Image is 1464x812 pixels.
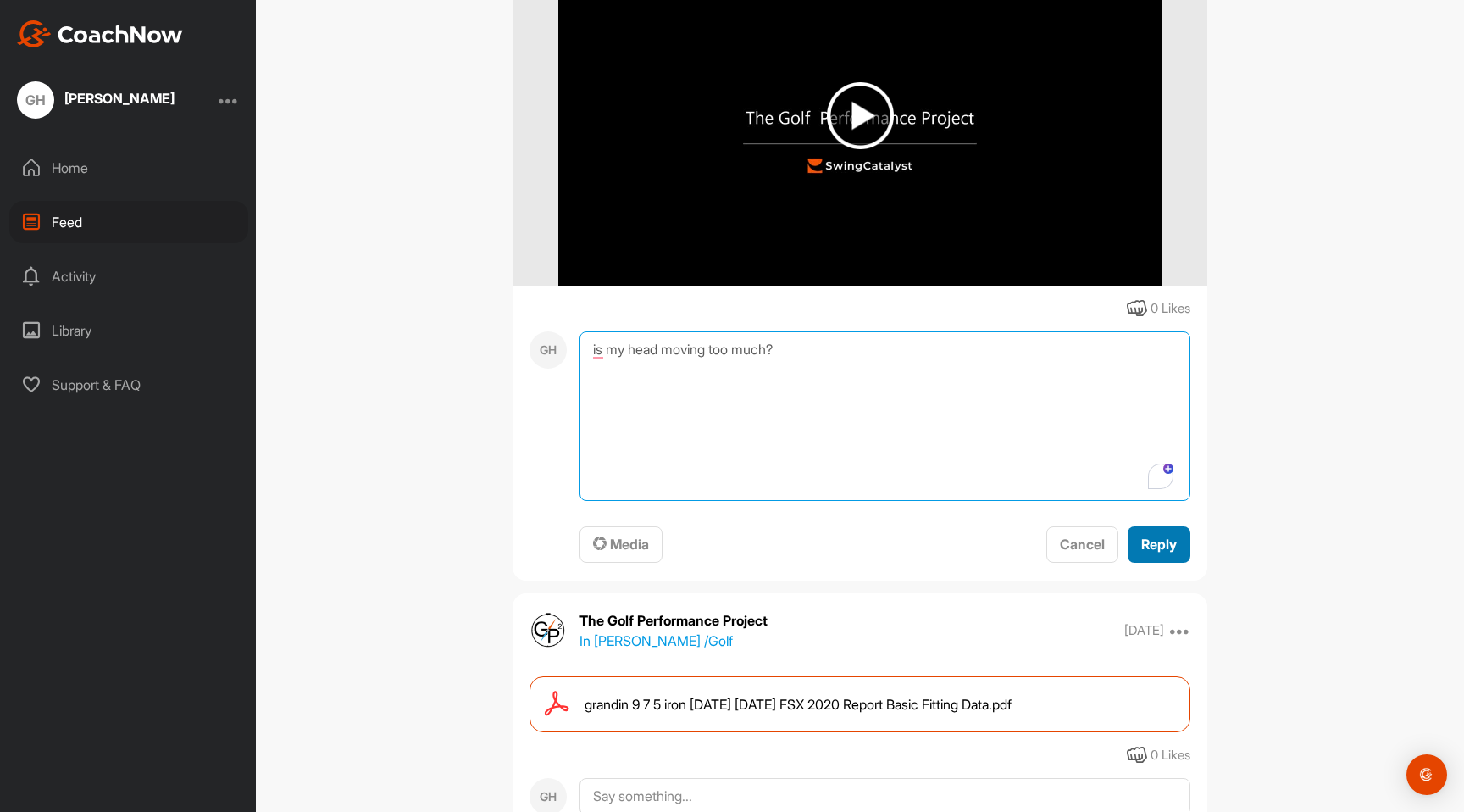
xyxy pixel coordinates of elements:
[17,81,54,119] div: GH
[1151,299,1190,319] div: 0 Likes
[579,610,768,631] p: The Golf Performance Project
[1046,526,1118,563] button: Cancel
[17,20,183,47] img: CoachNow
[827,82,894,149] img: play
[64,92,175,105] div: [PERSON_NAME]
[9,364,248,406] div: Support & FAQ
[530,612,567,649] img: avatar
[530,676,1190,732] a: grandin 9 7 5 iron [DATE] [DATE] FSX 2020 Report Basic Fitting Data.pdf
[1141,536,1177,553] span: Reply
[9,147,248,189] div: Home
[585,694,1012,715] span: grandin 9 7 5 iron [DATE] [DATE] FSX 2020 Report Basic Fitting Data.pdf
[579,526,663,563] button: Media
[1060,536,1105,553] span: Cancel
[579,631,733,651] p: In [PERSON_NAME] / Golf
[9,255,248,298] div: Activity
[579,331,1190,501] textarea: To enrich screen reader interactions, please activate Accessibility in Grammarly extension settings
[1406,754,1447,795] div: Open Intercom Messenger
[9,309,248,352] div: Library
[1124,622,1164,639] p: [DATE]
[530,331,567,369] div: GH
[1151,746,1190,765] div: 0 Likes
[593,536,649,553] span: Media
[1128,526,1190,563] button: Reply
[9,201,248,243] div: Feed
